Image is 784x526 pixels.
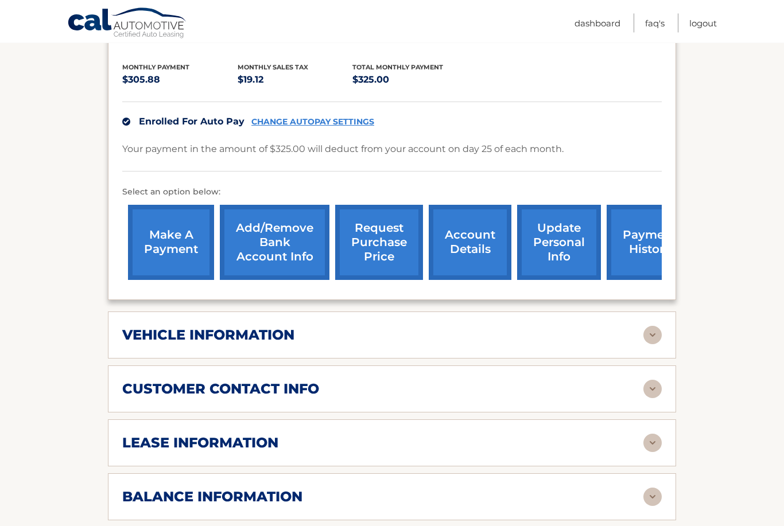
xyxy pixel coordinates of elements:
[122,186,662,200] p: Select an option below:
[122,381,319,398] h2: customer contact info
[689,14,717,33] a: Logout
[67,7,188,41] a: Cal Automotive
[238,64,308,72] span: Monthly sales Tax
[645,14,665,33] a: FAQ's
[429,205,511,280] a: account details
[122,118,130,126] img: check.svg
[122,435,278,452] h2: lease information
[352,72,468,88] p: $325.00
[128,205,214,280] a: make a payment
[122,72,238,88] p: $305.88
[575,14,620,33] a: Dashboard
[517,205,601,280] a: update personal info
[220,205,329,280] a: Add/Remove bank account info
[643,488,662,506] img: accordion-rest.svg
[335,205,423,280] a: request purchase price
[238,72,353,88] p: $19.12
[643,380,662,399] img: accordion-rest.svg
[607,205,693,280] a: payment history
[122,64,189,72] span: Monthly Payment
[122,327,294,344] h2: vehicle information
[643,326,662,345] img: accordion-rest.svg
[139,116,244,127] span: Enrolled For Auto Pay
[122,489,302,506] h2: balance information
[643,434,662,453] img: accordion-rest.svg
[251,118,374,127] a: CHANGE AUTOPAY SETTINGS
[122,142,564,158] p: Your payment in the amount of $325.00 will deduct from your account on day 25 of each month.
[352,64,443,72] span: Total Monthly Payment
